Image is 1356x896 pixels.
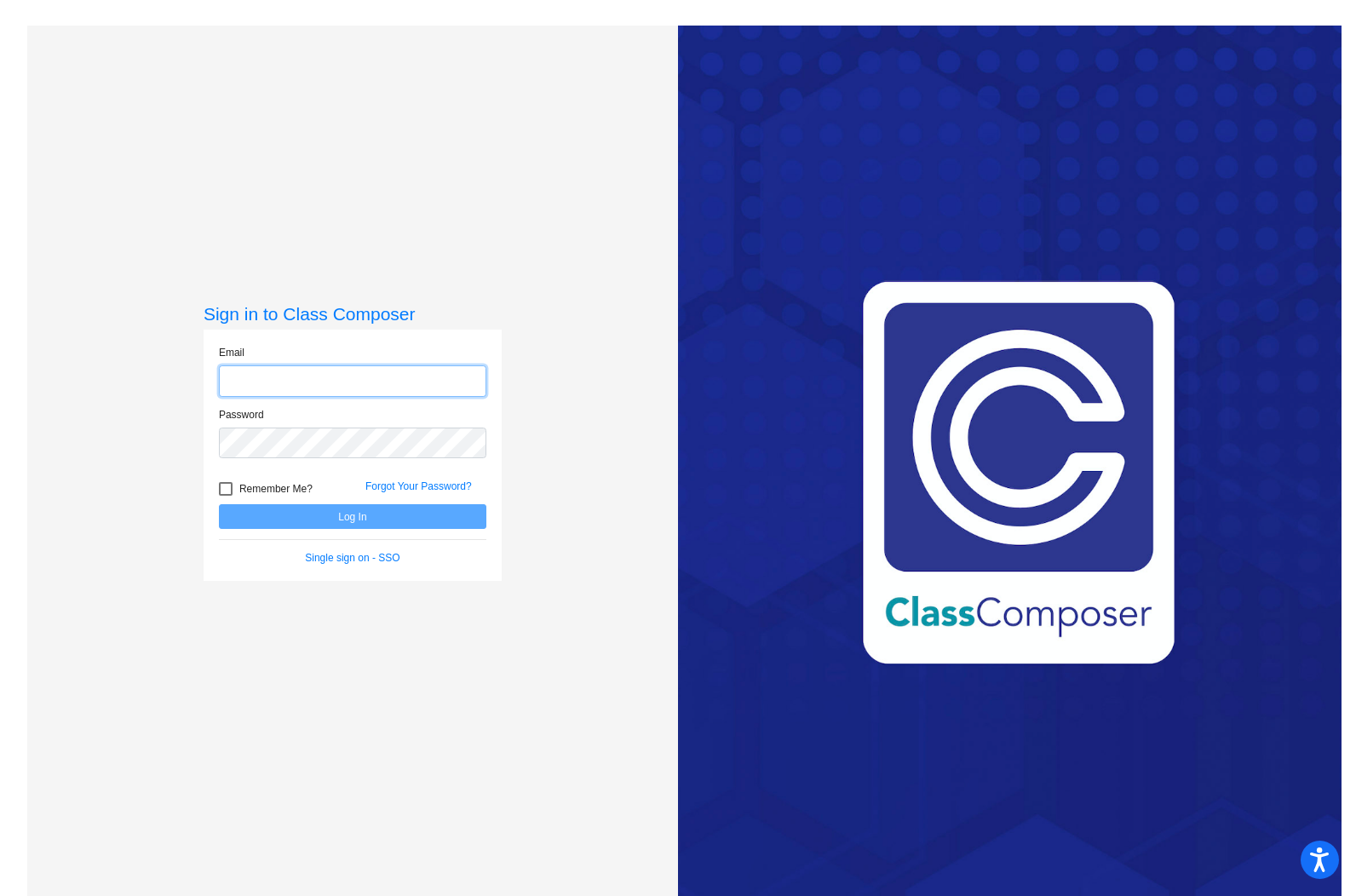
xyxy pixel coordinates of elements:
a: Forgot Your Password? [365,480,472,492]
span: Remember Me? [239,479,313,499]
label: Email [219,345,244,360]
label: Password [219,407,264,422]
h3: Sign in to Class Composer [204,303,502,325]
a: Single sign on - SSO [305,552,399,564]
button: Log In [219,504,486,529]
